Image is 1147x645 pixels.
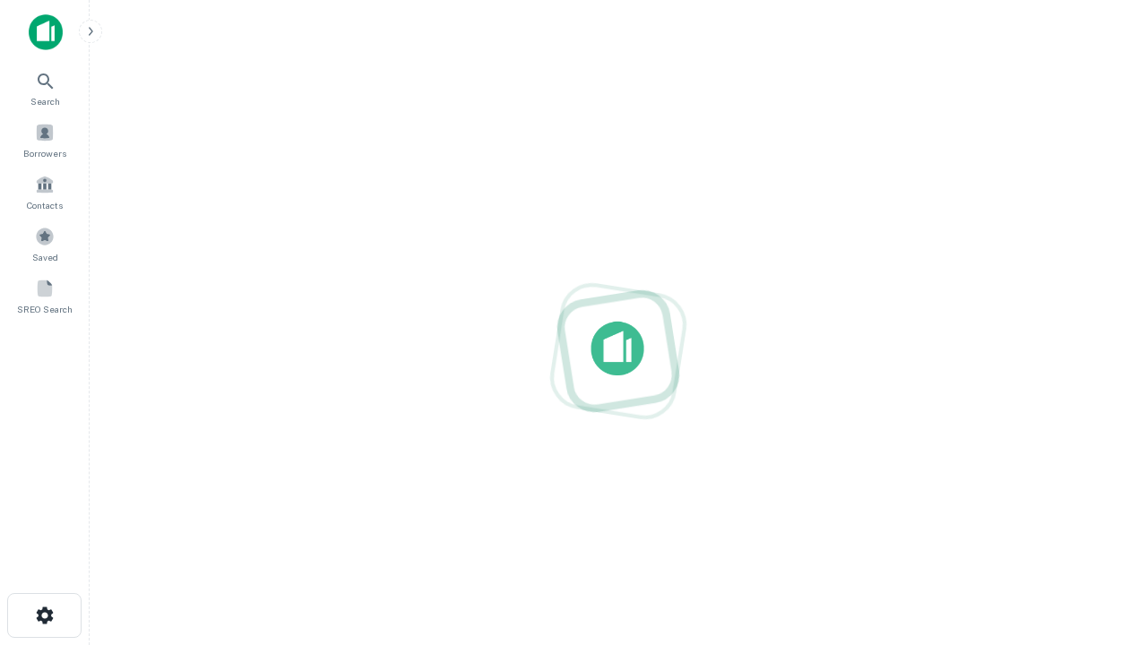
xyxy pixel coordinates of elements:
[29,14,63,50] img: capitalize-icon.png
[5,64,84,112] a: Search
[32,250,58,264] span: Saved
[17,302,73,316] span: SREO Search
[5,219,84,268] a: Saved
[5,271,84,320] a: SREO Search
[5,116,84,164] a: Borrowers
[23,146,66,160] span: Borrowers
[30,94,60,108] span: Search
[1057,444,1147,530] iframe: Chat Widget
[27,198,63,212] span: Contacts
[5,168,84,216] a: Contacts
